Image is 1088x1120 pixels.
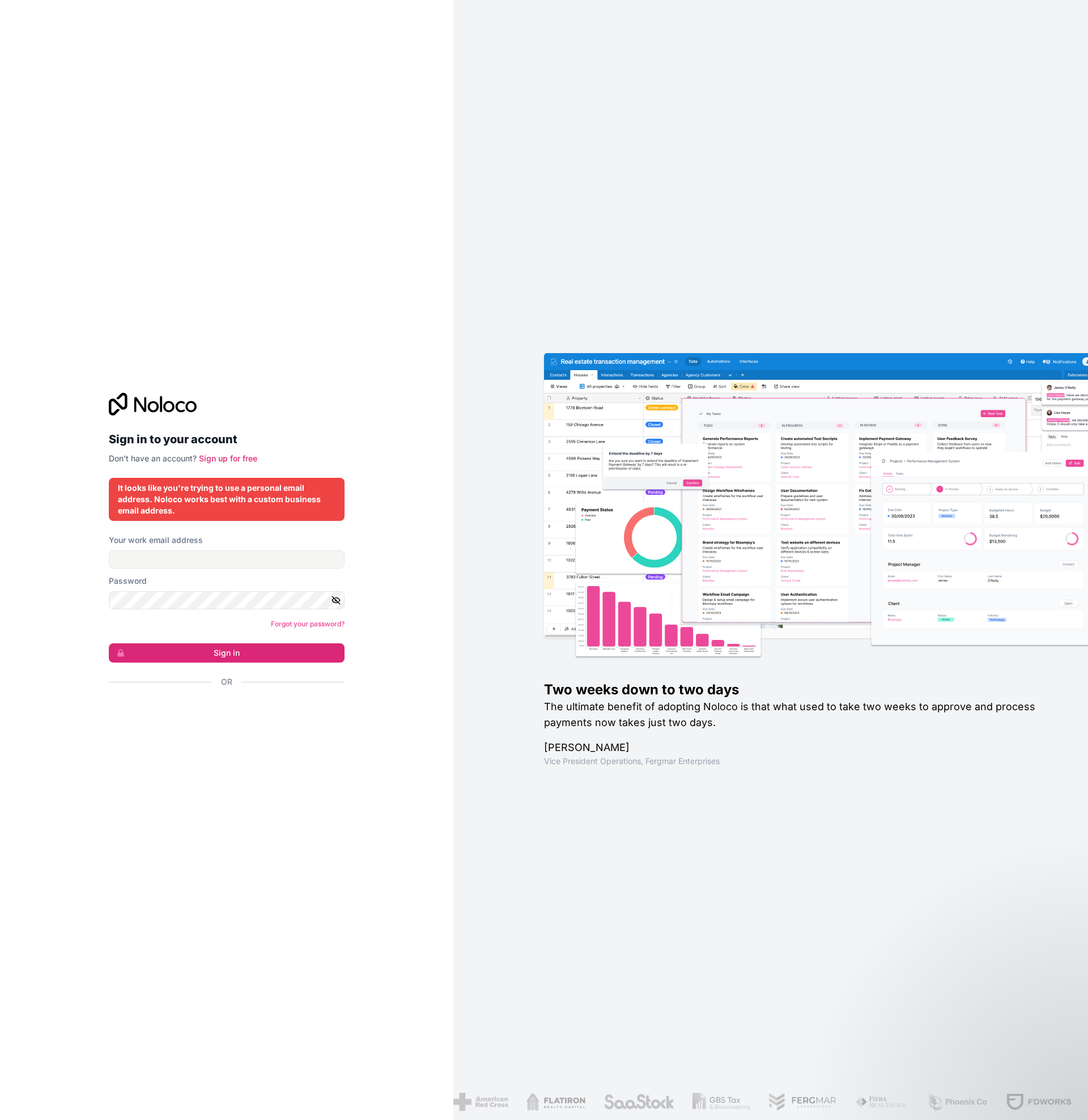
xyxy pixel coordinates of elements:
[221,676,232,688] span: Or
[602,1093,674,1111] img: /assets/saastock-C6Zbiodz.png
[109,550,345,569] input: Email address
[544,740,1052,756] h1: [PERSON_NAME]
[109,700,335,725] div: Sign in with Google. Opens in new tab
[109,643,345,663] button: Sign in
[544,681,1052,699] h1: Two weeks down to two days
[109,591,345,609] input: Password
[544,756,1052,767] h1: Vice President Operations , Fergmar Enterprises
[103,700,341,725] iframe: Sign in with Google Button
[109,453,197,463] span: Don't have an account?
[767,1093,836,1111] img: /assets/fergmar-CudnrXN5.png
[854,1093,907,1111] img: /assets/fiera-fwj2N5v4.png
[691,1093,749,1111] img: /assets/gbstax-C-GtDUiK.png
[109,429,345,449] h2: Sign in to your account
[118,482,335,516] div: It looks like you're trying to use a personal email address. Noloco works best with a custom busi...
[271,620,345,628] a: Forgot your password?
[109,534,203,546] label: Your work email address
[452,1093,507,1111] img: /assets/american-red-cross-BAupjrZR.png
[109,575,147,587] label: Password
[199,453,257,463] a: Sign up for free
[544,699,1052,731] h2: The ultimate benefit of adopting Noloco is that what used to take two weeks to approve and proces...
[525,1093,584,1111] img: /assets/flatiron-C8eUkumj.png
